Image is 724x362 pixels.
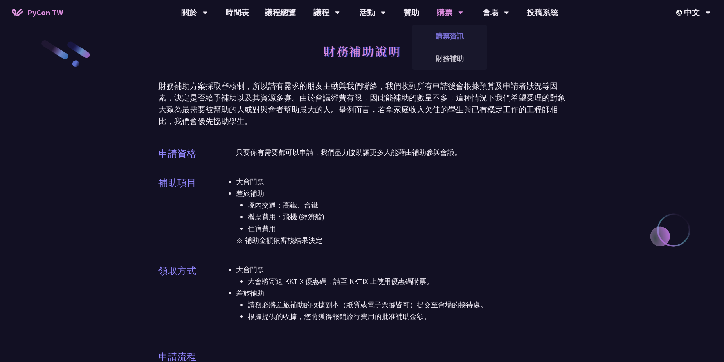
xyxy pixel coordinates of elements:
[236,264,566,287] li: 大會門票
[412,49,487,68] a: 財務補助
[236,147,566,158] p: 只要你有需要都可以申請，我們盡力協助讓更多人能藉由補助參與會議。
[248,223,566,235] li: 住宿費用
[12,9,23,16] img: Home icon of PyCon TW 2025
[248,276,566,287] li: 大會將寄送 KKTIX 優惠碼，請至 KKTIX 上使用優惠碼購票。
[158,264,196,278] p: 領取方式
[676,10,684,16] img: Locale Icon
[27,7,63,18] span: PyCon TW
[158,176,196,190] p: 補助項目
[236,235,566,246] p: ※ 補助金額依審核結果決定
[248,211,566,223] li: 機票費用：飛機 (經濟艙)
[4,3,71,22] a: PyCon TW
[248,311,566,323] li: 根據提供的收據，您將獲得報銷旅行費用的批准補助金額。
[236,188,566,235] li: 差旅補助
[158,147,196,161] p: 申請資格
[248,299,566,311] li: 請務必將差旅補助的收據副本（紙質或電子票據皆可）提交至會場的接待處。
[236,176,566,188] li: 大會門票
[248,199,566,211] li: 境內交通：高鐵、台鐵
[412,27,487,45] a: 購票資訊
[236,287,566,323] li: 差旅補助
[158,80,566,127] div: 財務補助方案採取審核制，所以請有需求的朋友主動與我們聯絡，我們收到所有申請後會根據預算及申請者狀況等因素，決定是否給予補助以及其資源多寡。由於會議經費有限，因此能補助的數量不多；這種情況下我們希...
[323,39,401,63] h1: 財務補助說明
